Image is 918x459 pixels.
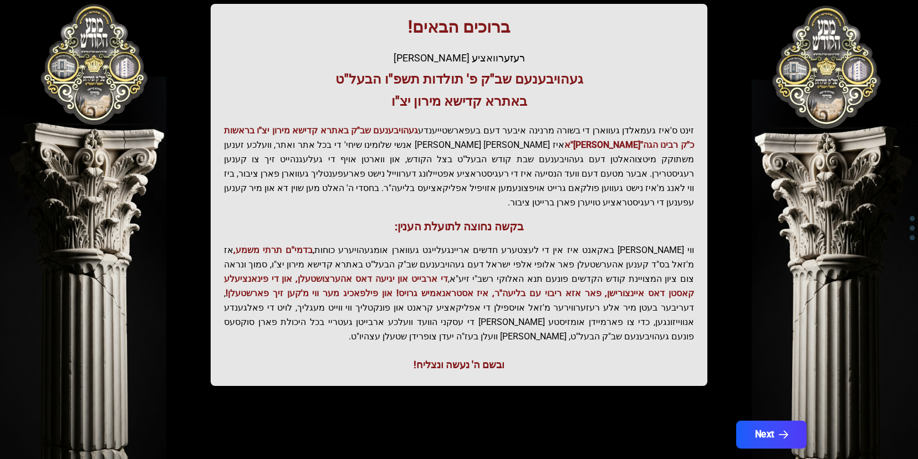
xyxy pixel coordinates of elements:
[224,50,694,66] div: רעזערוואציע [PERSON_NAME]
[224,125,694,150] span: געהויבענעם שב"ק באתרא קדישא מירון יצ"ו בראשות כ"ק רבינו הגה"[PERSON_NAME]"א
[736,421,807,448] button: Next
[233,245,313,255] span: בדמי"ם תרתי משמע,
[224,243,694,344] p: ווי [PERSON_NAME] באקאנט איז אין די לעצטערע חדשים אריינגעלייגט געווארן אומגעהויערע כוחות, אז מ'זא...
[224,219,694,234] h3: בקשה נחוצה לתועלת הענין:
[224,357,694,373] div: ובשם ה' נעשה ונצליח!
[224,274,694,298] span: די ארבייט און יגיעה דאס אהערצושטעלן, און די פינאנציעלע קאסטן דאס איינצורישן, פאר אזא ריבוי עם בלי...
[224,70,694,88] h3: געהויבענעם שב"ק פ' תולדות תשפ"ו הבעל"ט
[224,92,694,110] h3: באתרא קדישא מירון יצ"ו
[224,123,694,210] p: זינט ס'איז געמאלדן געווארן די בשורה מרנינה איבער דעם בעפארשטייענדע איז [PERSON_NAME] [PERSON_NAME...
[224,17,694,37] h1: ברוכים הבאים!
